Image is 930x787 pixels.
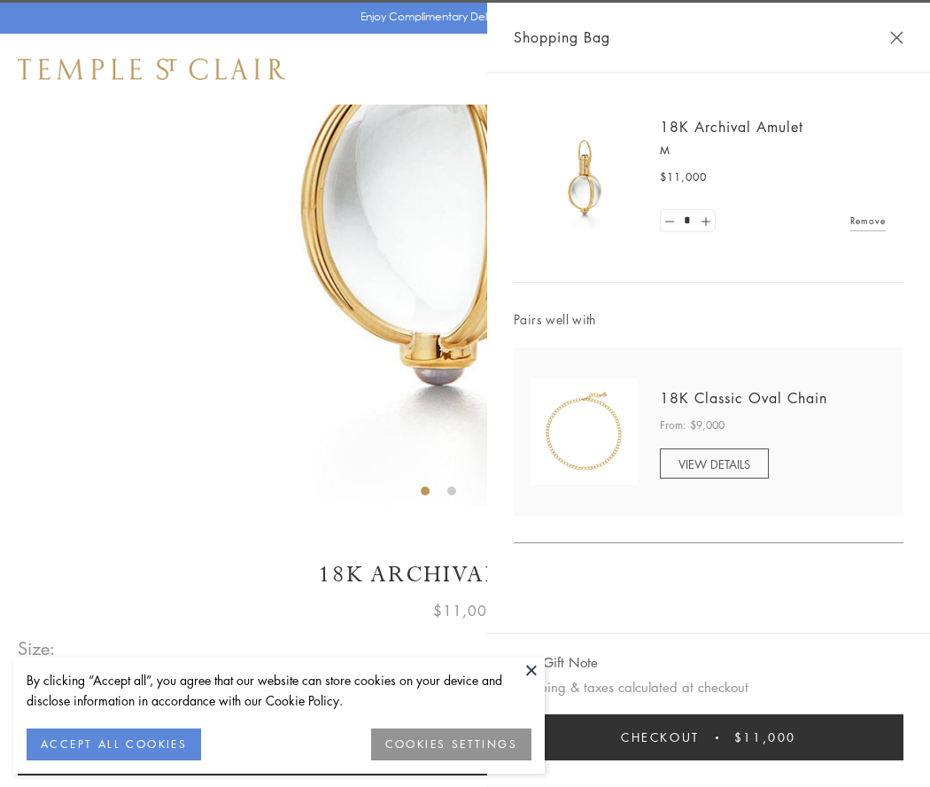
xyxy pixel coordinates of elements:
[660,168,707,186] span: $11,000
[850,211,886,230] a: Remove
[18,559,912,590] h1: 18K Archival Amulet
[661,210,678,232] a: Set quantity to 0
[734,728,796,747] span: $11,000
[531,124,638,230] img: 18K Archival Amulet
[371,729,531,760] button: COOKIES SETTINGS
[433,599,497,622] span: $11,000
[660,417,725,434] span: From: $9,000
[514,651,598,674] button: Add Gift Note
[531,378,638,485] img: N88865-OV18
[514,26,610,49] span: Shopping Bag
[696,210,714,232] a: Set quantity to 2
[660,388,827,408] a: 18K Classic Oval Chain
[660,142,886,160] p: M
[514,309,903,330] span: Pairs well with
[27,729,201,760] button: ACCEPT ALL COOKIES
[660,117,803,136] a: 18K Archival Amulet
[360,8,562,26] p: Enjoy Complimentary Delivery & Returns
[621,728,700,747] span: Checkout
[18,634,57,663] span: Size:
[660,448,769,479] a: VIEW DETAILS
[18,58,285,80] img: Temple St. Clair
[890,31,903,44] button: Close Shopping Bag
[678,456,750,472] span: VIEW DETAILS
[514,676,903,698] p: Shipping & taxes calculated at checkout
[27,670,531,711] div: By clicking “Accept all”, you agree that our website can store cookies on your device and disclos...
[514,714,903,760] button: Checkout $11,000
